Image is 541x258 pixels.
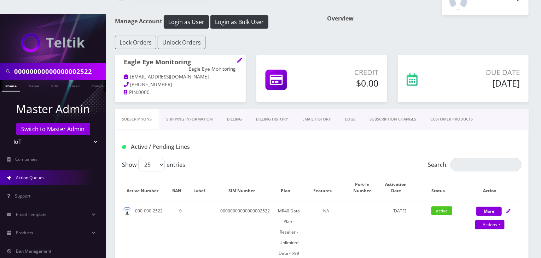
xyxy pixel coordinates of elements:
[466,174,521,201] th: Action: activate to sort column ascending
[122,143,248,150] h1: Active / Pending Lines
[16,248,51,254] span: Ban Management
[362,109,423,129] a: SUBSCRIPTION CHANGES
[475,220,505,229] a: Actions
[210,15,268,29] button: Login as Bulk User
[2,80,20,92] a: Phone
[16,175,45,181] span: Action Queues
[66,80,83,91] a: Email
[122,145,126,149] img: Active / Pending Lines
[88,80,112,91] a: Company
[303,174,350,201] th: Features: activate to sort column ascending
[115,15,316,29] h1: Manage Account
[162,17,210,25] a: Login as User
[138,158,165,171] select: Showentries
[276,174,302,201] th: Plan: activate to sort column ascending
[476,207,502,216] button: More
[450,158,522,171] input: Search:
[48,80,61,91] a: SIM
[170,174,191,201] th: BAN: activate to sort column ascending
[123,207,132,216] img: default.png
[158,36,205,49] button: Unlock Orders
[21,33,85,52] img: IoT
[124,58,237,73] h1: Eagle Eye Monitoring
[188,66,237,72] p: Eagle Eye Monitoring
[138,89,150,95] span: 0000
[164,15,209,29] button: Login as User
[418,174,465,201] th: Status: activate to sort column ascending
[124,74,209,81] a: [EMAIL_ADDRESS][DOMAIN_NAME]
[16,156,38,162] span: Companies
[327,15,529,22] h1: Overview
[124,89,138,96] a: PIN:
[393,208,407,214] span: [DATE]
[220,109,249,129] a: Billing
[14,65,104,78] input: Search in Company
[210,17,268,25] a: Login as Bulk User
[423,109,480,129] a: CUSTOMER PRODUCTS
[16,211,47,217] span: Email Template
[215,174,275,201] th: SIM Number: activate to sort column ascending
[130,81,172,88] span: [PHONE_NUMBER]
[431,206,452,215] span: active
[159,109,220,129] a: Shipping Information
[448,78,520,88] h5: [DATE]
[16,123,90,135] a: Switch to Master Admin
[123,174,170,201] th: Active Number: activate to sort column ascending
[115,36,156,49] button: Lock Orders
[317,67,378,78] p: Credit
[25,80,43,91] a: Name
[115,109,159,129] a: Subscriptions
[15,193,30,199] span: Support
[382,174,418,201] th: Activation Date: activate to sort column ascending
[249,109,295,129] a: Billing History
[16,230,33,236] span: Products
[295,109,338,129] a: EMAIL HISTORY
[428,158,522,171] label: Search:
[191,174,214,201] th: Label: activate to sort column ascending
[122,158,185,171] label: Show entries
[317,78,378,88] h5: $0.00
[350,174,381,201] th: Port-In Number: activate to sort column ascending
[338,109,362,129] a: LOGS
[448,67,520,78] p: Due Date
